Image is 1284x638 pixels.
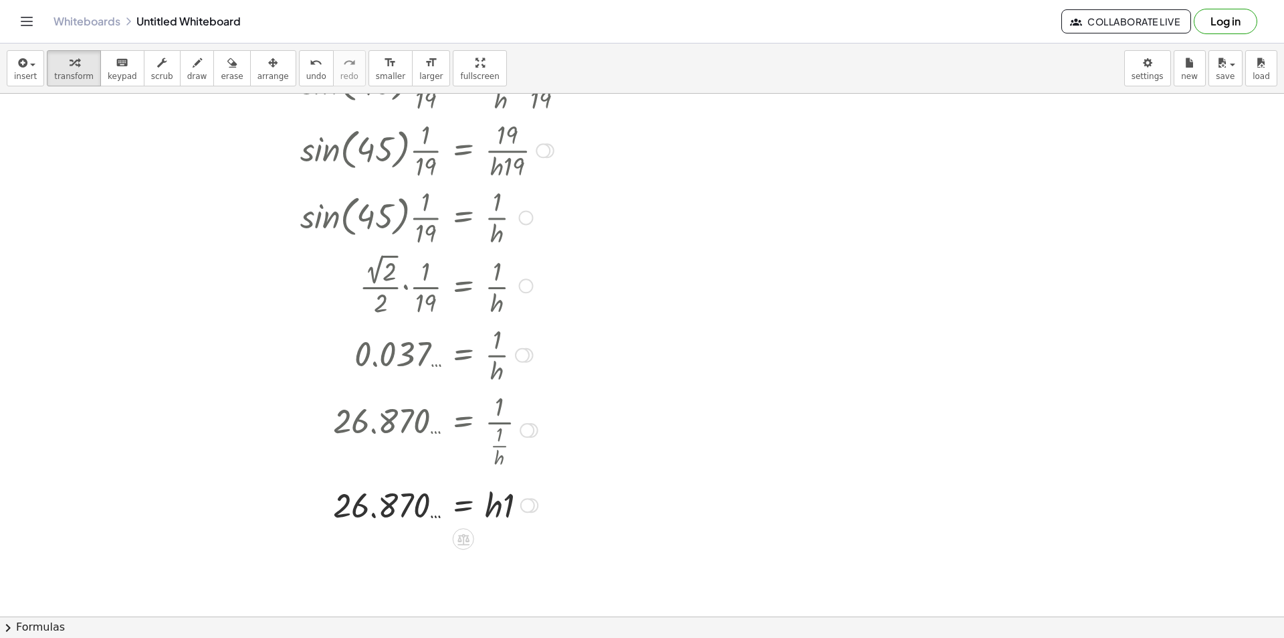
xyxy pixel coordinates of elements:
i: undo [310,55,322,71]
button: insert [7,50,44,86]
button: Collaborate Live [1061,9,1191,33]
span: scrub [151,72,173,81]
span: transform [54,72,94,81]
span: insert [14,72,37,81]
button: Toggle navigation [16,11,37,32]
i: redo [343,55,356,71]
button: settings [1124,50,1171,86]
button: format_sizelarger [412,50,450,86]
span: smaller [376,72,405,81]
span: load [1253,72,1270,81]
span: redo [340,72,358,81]
span: larger [419,72,443,81]
button: format_sizesmaller [368,50,413,86]
span: Collaborate Live [1073,15,1180,27]
a: Whiteboards [53,15,120,28]
button: fullscreen [453,50,506,86]
button: arrange [250,50,296,86]
span: keypad [108,72,137,81]
button: scrub [144,50,181,86]
span: new [1181,72,1198,81]
span: erase [221,72,243,81]
span: settings [1132,72,1164,81]
button: new [1174,50,1206,86]
span: fullscreen [460,72,499,81]
button: draw [180,50,215,86]
button: save [1208,50,1243,86]
button: Log in [1194,9,1257,34]
span: undo [306,72,326,81]
div: Apply the same math to both sides of the equation [453,528,474,550]
i: keyboard [116,55,128,71]
button: erase [213,50,250,86]
i: format_size [384,55,397,71]
span: draw [187,72,207,81]
button: keyboardkeypad [100,50,144,86]
button: redoredo [333,50,366,86]
button: undoundo [299,50,334,86]
button: transform [47,50,101,86]
button: load [1245,50,1277,86]
span: arrange [257,72,289,81]
i: format_size [425,55,437,71]
span: save [1216,72,1235,81]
